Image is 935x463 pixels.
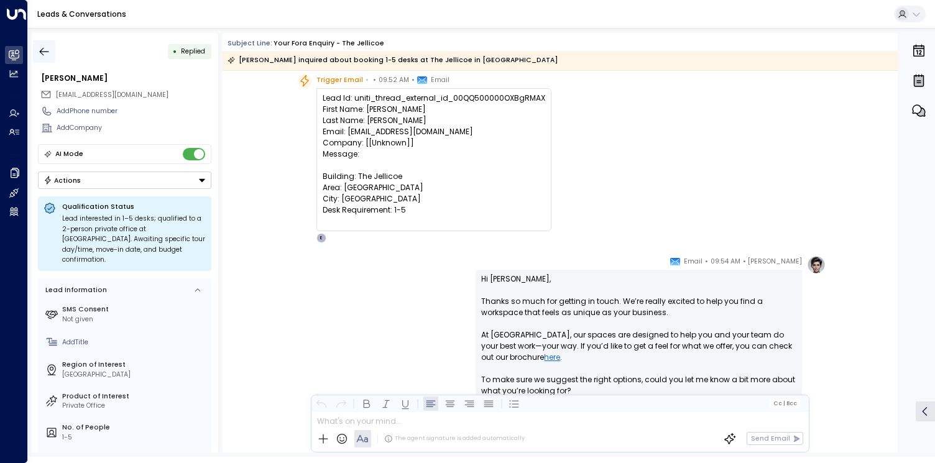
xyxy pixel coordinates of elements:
[316,233,326,243] div: E
[57,106,211,116] div: AddPhone number
[55,148,83,160] div: AI Mode
[62,360,208,370] label: Region of Interest
[62,337,208,347] div: AddTitle
[62,314,208,324] div: Not given
[42,285,107,295] div: Lead Information
[314,396,329,411] button: Undo
[783,400,785,406] span: |
[56,90,168,100] span: aohorne9@gmail.com
[37,9,126,19] a: Leads & Conversations
[62,433,208,442] div: 1-5
[173,43,177,60] div: •
[316,74,363,86] span: Trigger Email
[62,305,208,314] label: SMS Consent
[323,93,545,227] div: Lead Id: uniti_thread_external_id_00QQ500000OXBgRMAX First Name: [PERSON_NAME] Last Name: [PERSON...
[366,74,369,86] span: •
[274,39,384,48] div: Your Fora Enquiry - The Jellicoe
[62,214,206,265] div: Lead interested in 1–5 desks; qualified to a 2-person private office at [GEOGRAPHIC_DATA]. Awaiti...
[384,434,525,443] div: The agent signature is added automatically
[38,172,211,189] div: Button group with a nested menu
[56,90,168,99] span: [EMAIL_ADDRESS][DOMAIN_NAME]
[412,74,415,86] span: •
[38,172,211,189] button: Actions
[44,176,81,185] div: Actions
[773,400,797,406] span: Cc Bcc
[748,255,802,268] span: [PERSON_NAME]
[684,255,702,268] span: Email
[62,423,208,433] label: No. of People
[807,255,826,274] img: profile-logo.png
[711,255,740,268] span: 09:54 AM
[62,392,208,401] label: Product of Interest
[228,39,272,48] span: Subject Line:
[62,401,208,411] div: Private Office
[705,255,708,268] span: •
[41,73,211,84] div: [PERSON_NAME]
[743,255,746,268] span: •
[373,74,376,86] span: •
[333,396,348,411] button: Redo
[544,352,560,363] a: here
[181,47,205,56] span: Replied
[431,74,449,86] span: Email
[770,399,801,408] button: Cc|Bcc
[62,202,206,211] p: Qualification Status
[228,54,558,66] div: [PERSON_NAME] inquired about booking 1-5 desks at The Jellicoe in [GEOGRAPHIC_DATA]
[57,123,211,133] div: AddCompany
[379,74,409,86] span: 09:52 AM
[62,370,208,380] div: [GEOGRAPHIC_DATA]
